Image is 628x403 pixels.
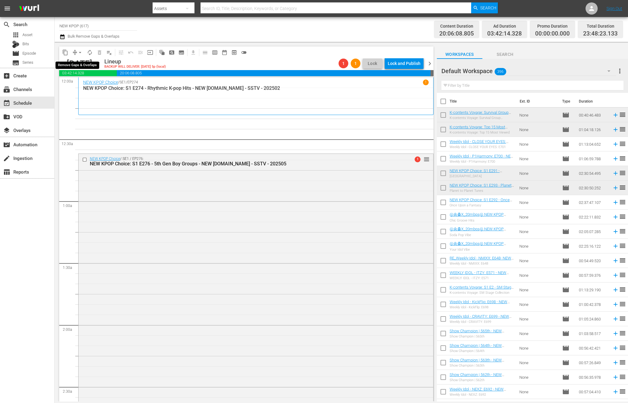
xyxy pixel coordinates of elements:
td: 01:13:29.190 [576,283,610,297]
span: Episode [562,242,569,250]
td: None [517,297,560,312]
a: Weekly Idol - KickFlip: E698 - NEW [DOMAIN_NAME] - SSTV - 202508 [450,300,510,309]
a: NEW KPOP Choice: S1 E291 - Amusement Park Vibes - NEW [DOMAIN_NAME] - SSTV - 202508 [450,168,507,182]
svg: Add to Schedule [612,141,619,147]
a: RE_Weekly Idol - NMIXX: E648- NEW [DOMAIN_NAME] - SSTV - 202402 [450,256,514,265]
td: 00:56:35.978 [576,370,610,384]
td: None [517,137,560,151]
span: Asset [12,31,19,39]
span: subtitles_outlined [178,49,184,56]
td: 01:03:58.517 [576,326,610,341]
td: 01:04:18.126 [576,122,610,137]
span: Ingestion [3,155,10,162]
a: K-contents Voyage: S1 E2 - SM Stage Collection - SSTV - 202503 [450,285,514,294]
span: Lock [365,60,380,67]
p: SE1 / [120,80,127,84]
svg: Add to Schedule [612,388,619,395]
div: [GEOGRAPHIC_DATA] [450,174,515,178]
div: Ad Duration [487,22,522,30]
div: BACKUP WILL DELIVER: [DATE] 5p (local) [104,65,166,69]
span: Episode [22,50,36,56]
div: Your Idol Vibe [450,248,515,252]
td: 00:57:26.849 [576,355,610,370]
span: Series [12,59,19,66]
td: None [517,224,560,239]
td: 02:30:50.252 [576,181,610,195]
button: reorder [424,156,430,162]
div: Show Champion | 563th [450,364,515,367]
svg: Add to Schedule [612,112,619,118]
td: None [517,370,560,384]
span: 20:06:08.805 [117,70,430,76]
td: 00:56:42.421 [576,341,610,355]
span: calendar_view_week_outlined [212,49,218,56]
svg: Add to Schedule [612,345,619,351]
span: Select an event to delete [95,48,104,57]
td: None [517,283,560,297]
span: Overlays [3,127,10,134]
th: Title [450,93,516,110]
div: / SE1 / EP276: [90,157,399,167]
p: / [118,80,120,84]
a: Weekly Idol - NEXZ: E692 - NEW [DOMAIN_NAME] - SSTV - 202501 [450,387,507,396]
span: reorder [619,388,626,395]
svg: Add to Schedule [612,170,619,177]
th: Type [559,93,575,110]
span: Loop Content [85,48,95,57]
span: Episode [562,111,569,119]
span: 1 [415,157,420,162]
td: None [517,239,560,253]
a: Sign Out [606,6,622,11]
div: Promo Duration [535,22,570,30]
div: Total Duration [583,22,618,30]
span: reorder [619,140,626,147]
div: Lock and Publish [388,58,420,69]
span: Episode [562,257,569,264]
div: Show Champion | 565th [450,334,515,338]
a: Weekly Idol - CRAVITY: E699 - NEW [DOMAIN_NAME] - SSTV - 202508 [450,314,512,323]
td: None [517,341,560,355]
span: reorder [619,155,626,162]
svg: Add to Schedule [612,316,619,322]
span: reorder [619,271,626,279]
span: Episode [562,184,569,191]
span: Episode [562,213,569,221]
span: chevron_left [59,60,67,67]
span: 20:06:08.805 [439,30,474,37]
div: Weekly Idol - KickFlip: E698 [450,305,515,309]
span: Episode [562,155,569,162]
span: 396 [495,65,506,78]
span: auto_awesome_motion_outlined [159,49,165,56]
span: more_vert [616,67,623,75]
button: more_vert [616,64,623,78]
span: reorder [619,330,626,337]
svg: Add to Schedule [612,155,619,162]
a: NEW KPOP Choice: S1 E293 - Planet to Planet Tunes - NEW [DOMAIN_NAME] - SSTV - 202508 [450,183,514,197]
td: None [517,210,560,224]
a: K-contents Voyage: Top 15 Most Viewed - NEW [DOMAIN_NAME] - SSTV - 202508 [450,125,508,138]
span: Episode [12,50,19,57]
span: reorder [619,315,626,322]
a: WEEKLY IDOL - ITZY: E571 - NEW [DOMAIN_NAME] - SSTV - 202207 [450,270,509,279]
a: NEW KPOP Choice [90,157,120,161]
svg: Add to Schedule [612,126,619,133]
a: Show Champion | 565th - NEW [DOMAIN_NAME] - SSTV - 202508 [450,329,507,338]
span: Episode [562,315,569,323]
td: None [517,312,560,326]
span: reorder [619,213,626,220]
span: chevron_right [426,60,434,67]
span: Month Calendar View [220,48,229,57]
span: Series [22,59,33,66]
td: None [517,181,560,195]
svg: Add to Schedule [612,199,619,206]
span: Fill episodes with ad slates [136,48,145,57]
div: Chic Groove Hits [450,218,515,222]
span: preview_outlined [231,49,237,56]
div: Planet to Planet Tunes [450,189,515,193]
span: 03:42:14.328 [59,70,117,76]
a: Weekly Idol - CLOSE YOUR EYES: E701 - NEW [DOMAIN_NAME] - SSTV - 202508 [450,139,512,153]
span: reorder [619,169,626,177]
span: menu [4,5,11,12]
th: Duration [575,93,612,110]
a: @송출X_20mbps@ NEW KPOP Choice : S1 E283 - Your Idol Vibe - NEW [DOMAIN_NAME] - SSTV - 202507 [450,241,507,260]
